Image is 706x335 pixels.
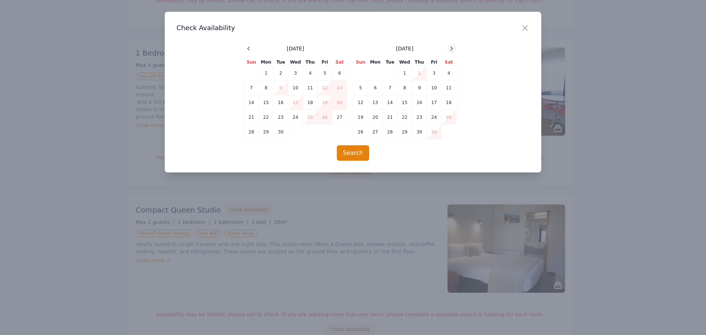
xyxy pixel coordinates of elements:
td: 4 [442,66,456,81]
td: 23 [274,110,288,125]
td: 30 [412,125,427,139]
td: 20 [368,110,383,125]
td: 29 [259,125,274,139]
td: 14 [383,95,397,110]
th: Tue [274,59,288,66]
span: [DATE] [287,45,304,52]
td: 17 [427,95,442,110]
td: 8 [397,81,412,95]
td: 28 [244,125,259,139]
th: Sat [332,59,347,66]
td: 25 [442,110,456,125]
td: 24 [427,110,442,125]
td: 7 [244,81,259,95]
td: 10 [288,81,303,95]
td: 12 [353,95,368,110]
td: 3 [427,66,442,81]
td: 29 [397,125,412,139]
td: 9 [274,81,288,95]
h3: Check Availability [176,24,529,32]
td: 11 [303,81,318,95]
td: 30 [274,125,288,139]
td: 11 [442,81,456,95]
td: 17 [288,95,303,110]
td: 13 [332,81,347,95]
td: 8 [259,81,274,95]
td: 20 [332,95,347,110]
td: 16 [412,95,427,110]
td: 23 [412,110,427,125]
td: 27 [368,125,383,139]
td: 28 [383,125,397,139]
td: 15 [259,95,274,110]
td: 26 [353,125,368,139]
td: 1 [397,66,412,81]
th: Thu [412,59,427,66]
td: 6 [332,66,347,81]
th: Fri [427,59,442,66]
td: 1 [259,66,274,81]
th: Fri [318,59,332,66]
td: 14 [244,95,259,110]
td: 2 [274,66,288,81]
button: Search [337,145,370,161]
td: 18 [303,95,318,110]
td: 10 [427,81,442,95]
td: 15 [397,95,412,110]
td: 19 [318,95,332,110]
td: 16 [274,95,288,110]
td: 4 [303,66,318,81]
td: 24 [288,110,303,125]
td: 2 [412,66,427,81]
td: 9 [412,81,427,95]
th: Thu [303,59,318,66]
td: 6 [368,81,383,95]
td: 12 [318,81,332,95]
th: Sat [442,59,456,66]
th: Mon [368,59,383,66]
th: Wed [397,59,412,66]
td: 27 [332,110,347,125]
th: Mon [259,59,274,66]
span: [DATE] [396,45,413,52]
td: 22 [397,110,412,125]
td: 26 [318,110,332,125]
th: Sun [244,59,259,66]
td: 7 [383,81,397,95]
th: Tue [383,59,397,66]
td: 3 [288,66,303,81]
td: 18 [442,95,456,110]
td: 25 [303,110,318,125]
td: 22 [259,110,274,125]
td: 5 [353,81,368,95]
td: 31 [427,125,442,139]
th: Sun [353,59,368,66]
td: 19 [353,110,368,125]
td: 21 [244,110,259,125]
td: 21 [383,110,397,125]
td: 13 [368,95,383,110]
th: Wed [288,59,303,66]
td: 5 [318,66,332,81]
